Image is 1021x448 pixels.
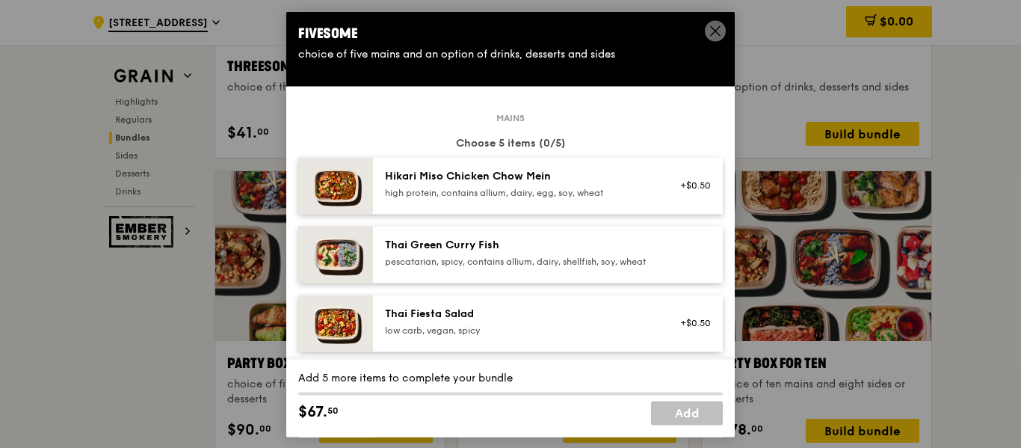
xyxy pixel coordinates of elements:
[671,317,711,329] div: +$0.50
[298,136,723,151] div: Choose 5 items (0/5)
[671,179,711,191] div: +$0.50
[385,256,653,268] div: pescatarian, spicy, contains allium, dairy, shellfish, soy, wheat
[298,226,373,283] img: daily_normal_HORZ-Thai-Green-Curry-Fish.jpg
[385,325,653,337] div: low carb, vegan, spicy
[385,187,653,199] div: high protein, contains allium, dairy, egg, soy, wheat
[298,157,373,214] img: daily_normal_Hikari_Miso_Chicken_Chow_Mein__Horizontal_.jpg
[298,47,723,62] div: choice of five mains and an option of drinks, desserts and sides
[298,371,723,386] div: Add 5 more items to complete your bundle
[385,307,653,322] div: Thai Fiesta Salad
[298,295,373,352] img: daily_normal_Thai_Fiesta_Salad__Horizontal_.jpg
[385,238,653,253] div: Thai Green Curry Fish
[298,401,327,423] span: $67.
[298,23,723,44] div: Fivesome
[385,169,653,184] div: Hikari Miso Chicken Chow Mein
[490,112,531,124] span: Mains
[651,401,723,425] a: Add
[327,405,339,417] span: 50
